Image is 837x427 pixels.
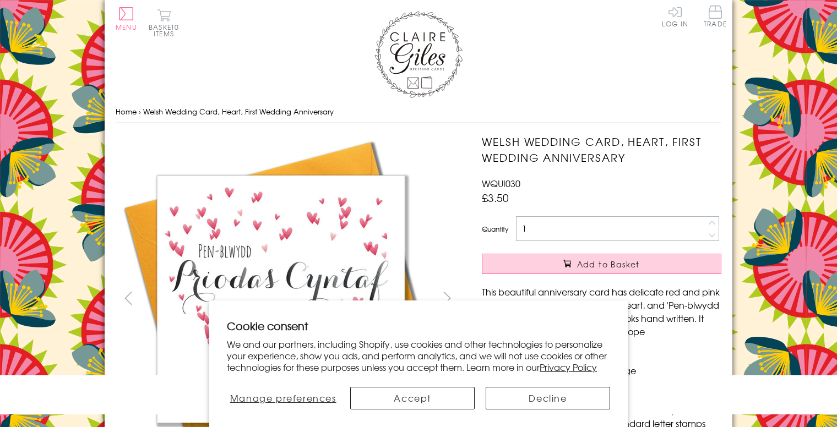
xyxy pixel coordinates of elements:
button: Add to Basket [482,254,721,274]
a: Privacy Policy [540,360,597,374]
p: We and our partners, including Shopify, use cookies and other technologies to personalize your ex... [227,338,610,373]
button: Basket0 items [149,9,179,37]
button: Manage preferences [227,387,339,409]
span: › [139,106,141,117]
span: Welsh Wedding Card, Heart, First Wedding Anniversary [143,106,334,117]
nav: breadcrumbs [116,101,721,123]
span: Trade [704,6,727,27]
h2: Cookie consent [227,318,610,333]
button: next [435,286,460,310]
button: Accept [350,387,475,409]
a: Home [116,106,137,117]
button: Menu [116,7,137,30]
img: Claire Giles Greetings Cards [374,11,463,98]
span: £3.50 [482,190,509,205]
h1: Welsh Wedding Card, Heart, First Wedding Anniversary [482,134,721,166]
span: Menu [116,22,137,32]
span: Add to Basket [577,259,640,270]
a: Trade [704,6,727,29]
button: Decline [486,387,610,409]
p: This beautiful anniversary card has delicate red and pink textured hearts in the shape of a heart... [482,285,721,338]
span: Manage preferences [230,391,336,404]
button: prev [116,286,140,310]
label: Quantity [482,224,508,234]
span: 0 items [154,22,179,39]
span: WQUI030 [482,177,520,190]
a: Log In [662,6,688,27]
